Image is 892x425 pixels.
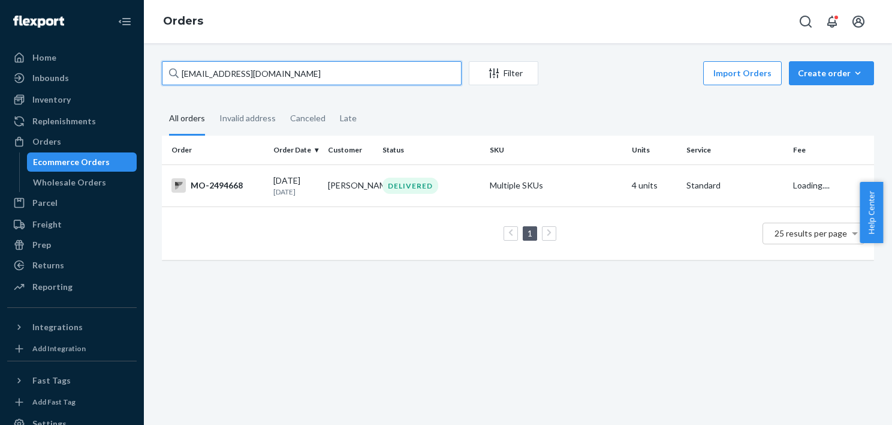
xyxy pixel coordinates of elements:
[378,136,484,164] th: Status
[153,4,213,39] ol: breadcrumbs
[627,136,682,164] th: Units
[788,164,874,206] td: Loading....
[27,152,137,172] a: Ecommerce Orders
[7,48,137,67] a: Home
[32,52,56,64] div: Home
[7,256,137,275] a: Returns
[7,132,137,151] a: Orders
[13,16,64,28] img: Flexport logo
[32,72,69,84] div: Inbounds
[7,193,137,212] a: Parcel
[162,61,462,85] input: Search orders
[789,61,874,85] button: Create order
[32,94,71,106] div: Inventory
[32,115,96,127] div: Replenishments
[269,136,323,164] th: Order Date
[7,235,137,255] a: Prep
[485,136,628,164] th: SKU
[32,321,83,333] div: Integrations
[273,175,318,197] div: [DATE]
[525,228,535,238] a: Page 1 is your current page
[163,14,203,28] a: Orders
[469,67,538,79] div: Filter
[171,178,264,193] div: MO-2494668
[32,375,71,387] div: Fast Tags
[169,103,205,136] div: All orders
[7,371,137,390] button: Fast Tags
[382,178,438,194] div: DELIVERED
[820,10,844,34] button: Open notifications
[290,103,326,134] div: Canceled
[32,259,64,271] div: Returns
[7,342,137,356] a: Add Integration
[798,67,865,79] div: Create order
[33,156,110,168] div: Ecommerce Orders
[340,103,357,134] div: Late
[32,281,73,293] div: Reporting
[32,239,51,251] div: Prep
[846,10,870,34] button: Open account menu
[323,164,378,206] td: [PERSON_NAME]
[794,10,818,34] button: Open Search Box
[7,68,137,88] a: Inbounds
[328,145,373,155] div: Customer
[7,90,137,109] a: Inventory
[162,136,269,164] th: Order
[33,176,106,188] div: Wholesale Orders
[27,173,137,192] a: Wholesale Orders
[32,343,86,354] div: Add Integration
[860,182,883,243] button: Help Center
[788,136,874,164] th: Fee
[469,61,538,85] button: Filter
[7,215,137,234] a: Freight
[627,164,682,206] td: 4 units
[703,61,782,85] button: Import Orders
[113,10,137,34] button: Close Navigation
[32,219,62,231] div: Freight
[273,187,318,197] p: [DATE]
[32,197,58,209] div: Parcel
[7,277,137,297] a: Reporting
[7,395,137,409] a: Add Fast Tag
[682,136,788,164] th: Service
[485,164,628,206] td: Multiple SKUs
[7,318,137,337] button: Integrations
[219,103,276,134] div: Invalid address
[686,179,783,191] p: Standard
[32,136,61,148] div: Orders
[7,112,137,131] a: Replenishments
[32,397,76,407] div: Add Fast Tag
[775,228,847,238] span: 25 results per page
